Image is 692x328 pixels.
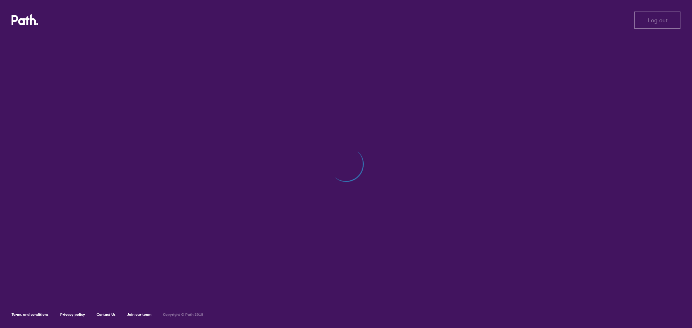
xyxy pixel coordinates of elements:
[634,12,680,29] button: Log out
[163,313,203,317] h6: Copyright © Path 2018
[60,312,85,317] a: Privacy policy
[97,312,116,317] a: Contact Us
[127,312,151,317] a: Join our team
[648,17,667,23] span: Log out
[12,312,49,317] a: Terms and conditions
